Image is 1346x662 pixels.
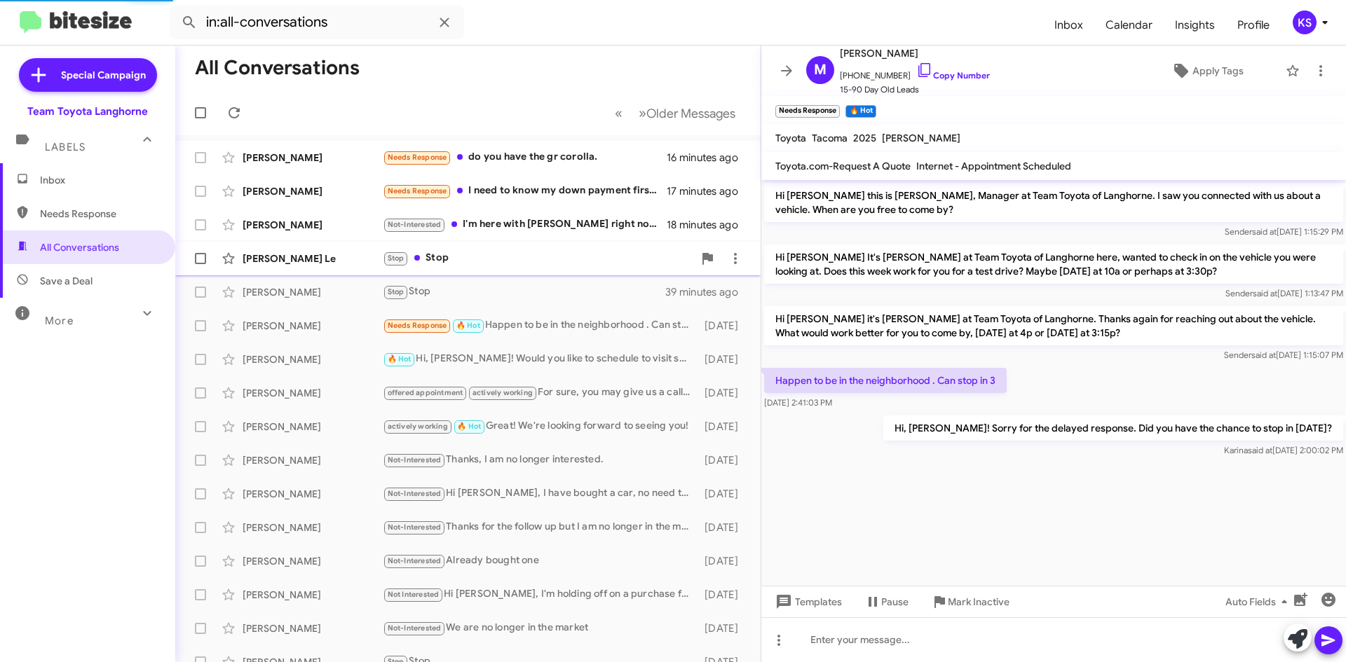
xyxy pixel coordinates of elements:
[775,160,911,172] span: Toyota.com-Request A Quote
[383,284,665,300] div: Stop
[243,218,383,232] div: [PERSON_NAME]
[646,106,735,121] span: Older Messages
[698,520,749,535] div: [DATE]
[388,220,442,229] span: Not-Interested
[883,415,1343,441] p: Hi, [PERSON_NAME]! Sorry for the delayed response. Did you have the chance to stop in [DATE]?
[473,388,533,397] span: actively working
[45,315,74,327] span: More
[1214,589,1304,614] button: Auto Fields
[881,589,909,614] span: Pause
[853,589,920,614] button: Pause
[383,216,667,233] div: I'm here with [PERSON_NAME] right now. Thank you for reaching out.
[388,455,442,464] span: Not-Interested
[698,319,749,333] div: [DATE]
[639,104,646,122] span: »
[243,251,383,266] div: [PERSON_NAME] Le
[814,59,827,81] span: M
[195,57,360,79] h1: All Conversations
[383,586,698,602] div: Hi [PERSON_NAME], I'm holding off on a purchase for now. Thank you for your time.
[388,321,447,330] span: Needs Response
[388,153,447,162] span: Needs Response
[243,352,383,366] div: [PERSON_NAME]
[845,105,876,118] small: 🔥 Hot
[19,58,157,92] a: Special Campaign
[388,354,412,364] span: 🔥 Hot
[764,306,1343,345] p: Hi [PERSON_NAME] it's [PERSON_NAME] at Team Toyota of Langhorne. Thanks again for reaching out ab...
[764,368,1007,393] p: Happen to be in the neighborhood . Can stop in 3
[1252,226,1277,237] span: said at
[698,386,749,400] div: [DATE]
[698,588,749,602] div: [DATE]
[840,45,990,62] span: [PERSON_NAME]
[45,141,86,153] span: Labels
[388,287,405,296] span: Stop
[882,132,960,144] span: [PERSON_NAME]
[388,489,442,498] span: Not-Interested
[1226,5,1281,46] span: Profile
[388,590,440,599] span: Not Interested
[1043,5,1094,46] a: Inbox
[388,388,463,397] span: offered appointment
[1224,445,1343,455] span: Karina [DATE] 2:00:02 PM
[383,351,698,367] div: Hi, [PERSON_NAME]! Would you like to schedule to visit sometime [DATE]?
[840,83,990,97] span: 15-90 Day Old Leads
[840,62,990,83] span: [PHONE_NUMBER]
[243,420,383,434] div: [PERSON_NAME]
[243,319,383,333] div: [PERSON_NAME]
[606,99,631,127] button: Previous
[1225,226,1343,237] span: Sender [DATE] 1:15:29 PM
[630,99,744,127] button: Next
[383,183,667,199] div: I need to know my down payment first I'm not coming and don't have the amount I need
[243,386,383,400] div: [PERSON_NAME]
[1248,445,1272,455] span: said at
[1251,350,1276,360] span: said at
[615,104,623,122] span: «
[383,553,698,569] div: Already bought one
[243,520,383,535] div: [PERSON_NAME]
[667,184,749,198] div: 17 minutes ago
[853,132,876,144] span: 2025
[243,554,383,568] div: [PERSON_NAME]
[40,207,159,221] span: Needs Response
[698,554,749,568] div: [DATE]
[1094,5,1164,46] a: Calendar
[388,623,442,633] span: Not-Interested
[698,352,749,366] div: [DATE]
[1164,5,1226,46] a: Insights
[243,588,383,602] div: [PERSON_NAME]
[61,68,146,82] span: Special Campaign
[698,453,749,467] div: [DATE]
[948,589,1009,614] span: Mark Inactive
[383,519,698,535] div: Thanks for the follow up but I am no longer in the market for a car.
[243,285,383,299] div: [PERSON_NAME]
[1225,589,1293,614] span: Auto Fields
[383,250,693,266] div: Stop
[388,422,448,431] span: actively working
[1225,288,1343,298] span: Sender [DATE] 1:13:47 PM
[775,132,806,144] span: Toyota
[383,452,698,468] div: Thanks, I am no longer interested.
[388,556,442,565] span: Not-Interested
[383,485,698,502] div: Hi [PERSON_NAME], I have bought a car, no need to reach out. Have a great day
[698,487,749,501] div: [DATE]
[812,132,848,144] span: Tacoma
[383,317,698,333] div: Happen to be in the neighborhood . Can stop in 3
[920,589,1021,614] button: Mark Inactive
[1253,288,1277,298] span: said at
[761,589,853,614] button: Templates
[40,240,119,254] span: All Conversations
[1135,58,1279,83] button: Apply Tags
[388,186,447,195] span: Needs Response
[40,274,93,288] span: Save a Deal
[383,149,667,165] div: do you have the gr corolla.
[764,397,832,408] span: [DATE] 2:41:03 PM
[698,420,749,434] div: [DATE]
[775,105,840,118] small: Needs Response
[170,6,464,39] input: Search
[1192,58,1244,83] span: Apply Tags
[27,104,148,118] div: Team Toyota Langhorne
[1224,350,1343,360] span: Sender [DATE] 1:15:07 PM
[764,183,1343,222] p: Hi [PERSON_NAME] this is [PERSON_NAME], Manager at Team Toyota of Langhorne. I saw you connected ...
